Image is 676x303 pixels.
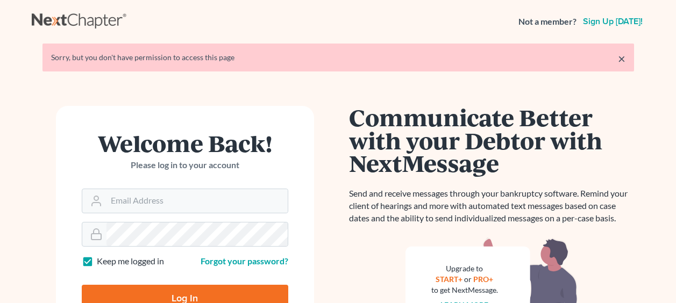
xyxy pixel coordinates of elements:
[82,132,288,155] h1: Welcome Back!
[51,52,625,63] div: Sorry, but you don't have permission to access this page
[581,17,645,26] a: Sign up [DATE]!
[464,275,472,284] span: or
[431,285,498,295] div: to get NextMessage.
[518,16,577,28] strong: Not a member?
[349,187,634,225] p: Send and receive messages through your bankruptcy software. Remind your client of hearings and mo...
[201,256,288,266] a: Forgot your password?
[431,263,498,274] div: Upgrade to
[97,255,164,268] label: Keep me logged in
[82,159,288,171] p: Please log in to your account
[106,189,288,213] input: Email Address
[473,275,493,284] a: PRO+
[436,275,462,284] a: START+
[349,106,634,175] h1: Communicate Better with your Debtor with NextMessage
[618,52,625,65] a: ×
